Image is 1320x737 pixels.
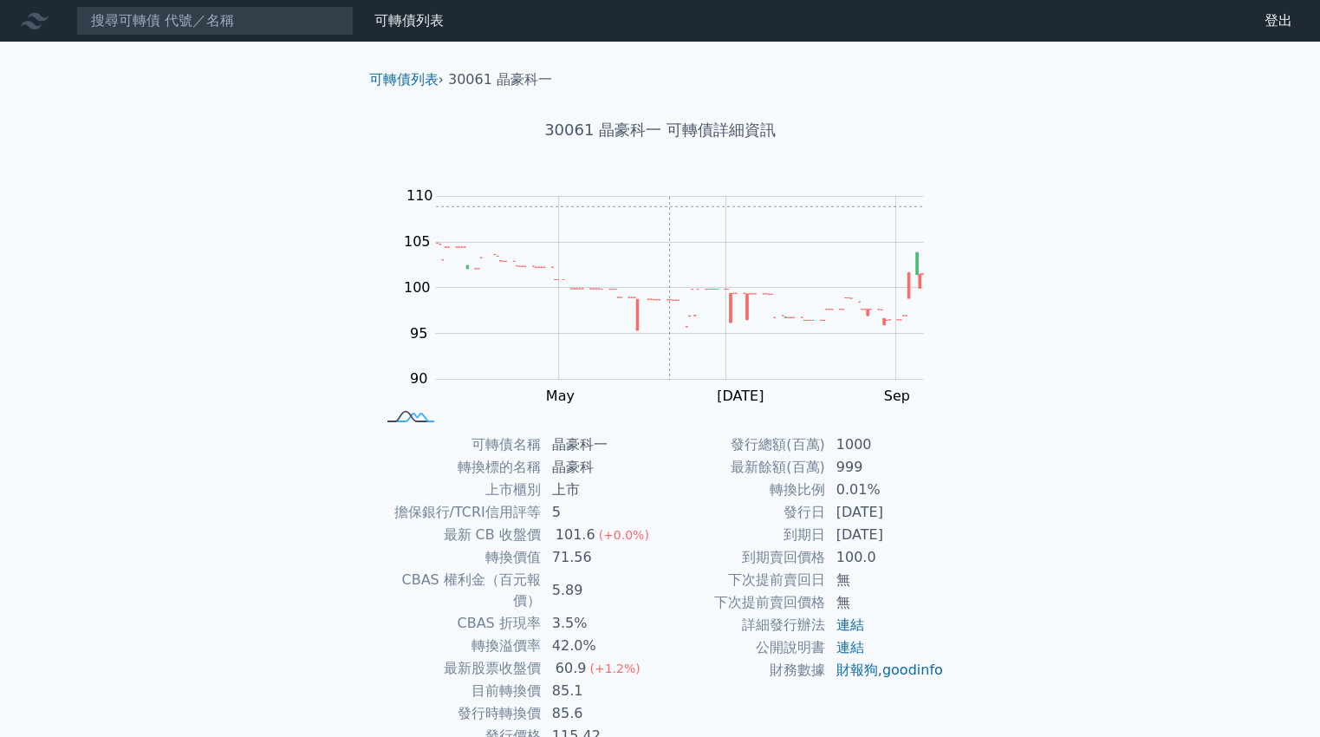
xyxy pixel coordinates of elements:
td: 擔保銀行/TCRI信用評等 [376,501,542,524]
td: 無 [826,569,945,591]
input: 搜尋可轉債 代號／名稱 [76,6,354,36]
td: 85.6 [542,702,660,725]
div: 101.6 [552,525,599,545]
td: 公開說明書 [660,636,826,659]
td: [DATE] [826,501,945,524]
td: 到期日 [660,524,826,546]
td: 轉換比例 [660,479,826,501]
td: 晶豪科一 [542,434,660,456]
td: 發行時轉換價 [376,702,542,725]
td: 詳細發行辦法 [660,614,826,636]
td: 999 [826,456,945,479]
a: 可轉債列表 [374,12,444,29]
td: 可轉債名稱 [376,434,542,456]
tspan: 105 [404,233,431,250]
td: 發行日 [660,501,826,524]
a: 可轉債列表 [369,71,439,88]
td: 下次提前賣回日 [660,569,826,591]
td: 3.5% [542,612,660,635]
td: 最新股票收盤價 [376,657,542,680]
li: › [369,69,444,90]
td: 71.56 [542,546,660,569]
a: 連結 [836,616,864,633]
td: CBAS 權利金（百元報價） [376,569,542,612]
td: 1000 [826,434,945,456]
g: Chart [395,187,950,404]
td: 晶豪科 [542,456,660,479]
td: 無 [826,591,945,614]
td: 轉換價值 [376,546,542,569]
li: 30061 晶豪科一 [448,69,552,90]
a: goodinfo [882,662,943,678]
tspan: 90 [410,370,427,387]
td: 85.1 [542,680,660,702]
span: (+0.0%) [599,528,649,542]
td: 轉換溢價率 [376,635,542,657]
h1: 30061 晶豪科一 可轉債詳細資訊 [355,118,966,142]
td: 42.0% [542,635,660,657]
div: 60.9 [552,658,590,679]
td: CBAS 折現率 [376,612,542,635]
a: 連結 [836,639,864,655]
td: 最新餘額(百萬) [660,456,826,479]
tspan: 95 [410,325,427,342]
td: 0.01% [826,479,945,501]
tspan: May [546,388,575,404]
td: 到期賣回價格 [660,546,826,569]
td: 目前轉換價 [376,680,542,702]
td: , [826,659,945,682]
td: 100.0 [826,546,945,569]
tspan: Sep [884,388,910,404]
td: 上市 [542,479,660,501]
td: 最新 CB 收盤價 [376,524,542,546]
td: [DATE] [826,524,945,546]
td: 轉換標的名稱 [376,456,542,479]
td: 發行總額(百萬) [660,434,826,456]
tspan: [DATE] [717,388,764,404]
a: 登出 [1251,7,1306,35]
td: 上市櫃別 [376,479,542,501]
g: Series [436,243,923,330]
td: 下次提前賣回價格 [660,591,826,614]
span: (+1.2%) [589,662,640,675]
a: 財報狗 [836,662,878,678]
td: 5.89 [542,569,660,612]
td: 財務數據 [660,659,826,682]
tspan: 110 [406,187,433,204]
td: 5 [542,501,660,524]
tspan: 100 [404,279,431,296]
